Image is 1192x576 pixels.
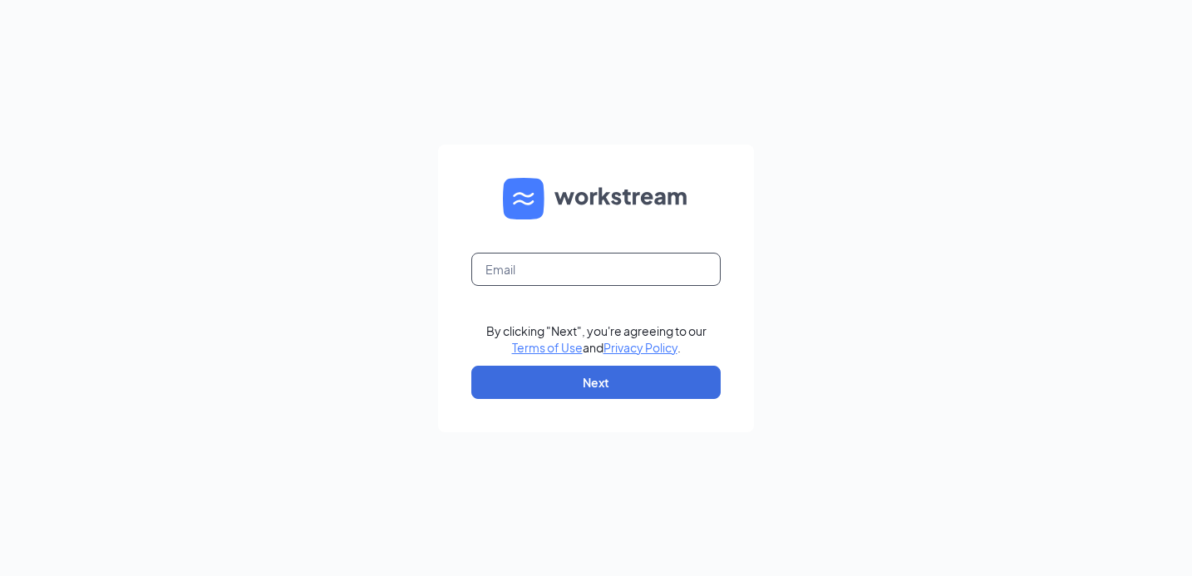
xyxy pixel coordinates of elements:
[603,340,677,355] a: Privacy Policy
[503,178,689,219] img: WS logo and Workstream text
[471,366,721,399] button: Next
[486,322,707,356] div: By clicking "Next", you're agreeing to our and .
[512,340,583,355] a: Terms of Use
[471,253,721,286] input: Email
